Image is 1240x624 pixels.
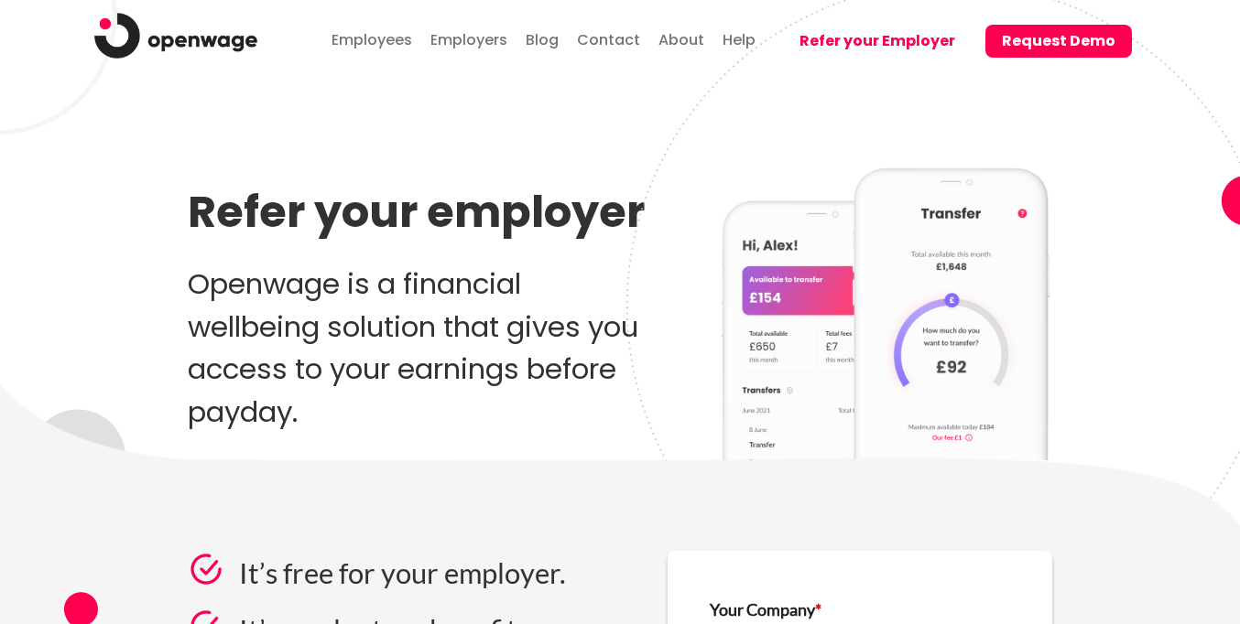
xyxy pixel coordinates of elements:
label: Your Company [710,595,821,624]
button: Request Demo [985,25,1132,58]
a: Refer your Employer [769,6,972,79]
a: Contact [572,13,645,63]
a: Blog [521,13,563,63]
a: Help [718,13,760,63]
h1: Refer your employer [188,185,660,240]
p: It’s free for your employer. [188,551,587,595]
a: Employers [426,13,512,63]
a: Employees [327,13,417,63]
img: mobile [715,167,1052,460]
img: logo.png [94,13,257,59]
button: Refer your Employer [783,25,972,58]
a: Request Demo [972,6,1132,79]
a: About [654,13,709,63]
iframe: Help widget launcher [1077,518,1220,569]
p: Openwage is a financial wellbeing solution that gives you access to your earnings before payday. [188,263,660,433]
